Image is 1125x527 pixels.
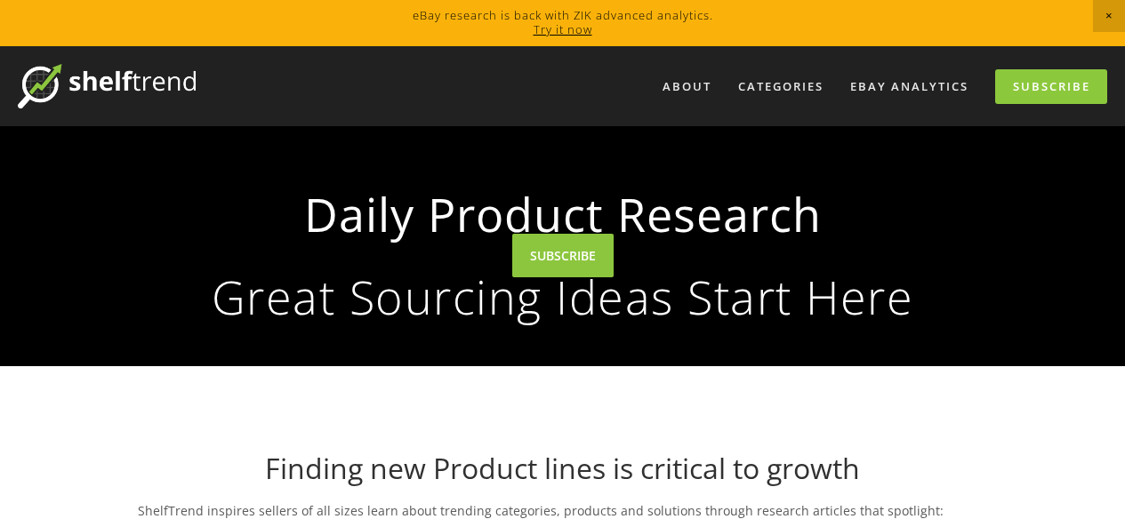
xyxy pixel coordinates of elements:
div: Categories [727,72,835,101]
a: SUBSCRIBE [512,234,614,277]
a: eBay Analytics [839,72,980,101]
a: About [651,72,723,101]
a: Try it now [534,21,592,37]
img: ShelfTrend [18,64,196,108]
h1: Finding new Product lines is critical to growth [138,451,988,485]
p: Great Sourcing Ideas Start Here [166,274,960,320]
p: ShelfTrend inspires sellers of all sizes learn about trending categories, products and solutions ... [138,499,988,522]
a: Subscribe [995,69,1107,104]
strong: Daily Product Research [166,172,960,256]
